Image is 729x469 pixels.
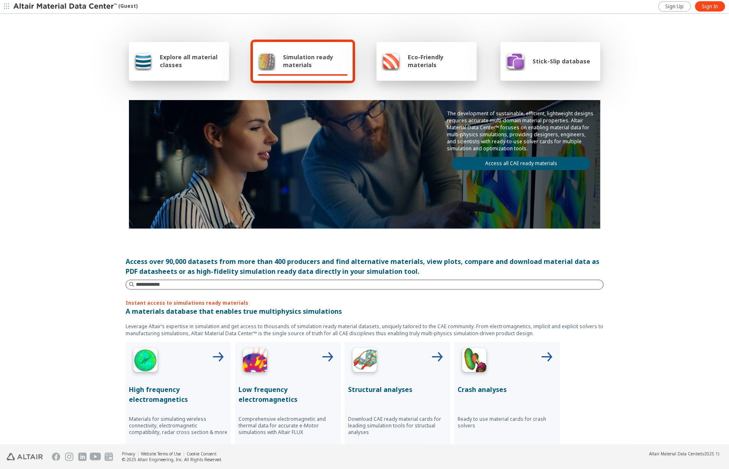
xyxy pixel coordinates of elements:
[122,451,135,457] a: Privacy
[238,416,337,436] p: Comprehensive electromagnetic and thermal data for accurate e-Motor simulations with Altair FLUX
[129,385,228,404] p: High frequency electromagnetics
[283,53,348,69] span: Simulation ready materials
[129,416,228,436] p: Materials for simulating wireless connectivity, electromagnetic compatibility, radar cross sectio...
[649,451,701,457] span: Altair Material Data Center
[665,3,684,10] span: Sign Up
[533,57,590,65] span: Stick-Slip database
[134,51,152,71] img: Explore all material classes
[126,323,603,337] p: Leverage Altair’s expertise in simulation and get access to thousands of simulation ready materia...
[13,2,138,11] div: (Guest)
[141,451,181,457] a: Website Terms of Use
[695,1,725,12] a: Sign In
[126,257,603,276] div: Access over 90,000 datasets from more than 400 producers and find alternative materials, view plo...
[345,342,450,447] button: Structural Analyses IconStructural analysesDownload CAE ready material cards for leading simulati...
[505,51,525,71] img: Stick-Slip database
[126,342,231,447] button: High Frequency IconHigh frequency electromagneticsMaterials for simulating wireless connectivity,...
[7,453,43,460] img: Altair Engineering
[408,53,471,69] span: Eco-Friendly materials
[447,110,595,152] p: The development of sustainable, efficient, lightweight designs requires accurate multi-domain mat...
[458,416,556,429] p: Ready to use material cards for crash solvers
[235,342,341,447] button: Low Frequency IconLow frequency electromagneticsComprehensive electromagnetic and thermal data fo...
[187,451,217,457] a: Cookie Consent
[238,345,271,378] img: Low Frequency Icon
[348,345,381,378] img: Structural Analyses Icon
[381,51,400,71] img: Eco-Friendly materials
[702,3,718,10] span: Sign In
[13,2,118,11] img: Altair Material Data Center
[122,457,222,462] div: © 2025 Altair Engineering, Inc. All Rights Reserved.
[348,416,447,436] p: Download CAE ready material cards for leading simulation tools for structual analyses
[126,299,603,306] p: Instant access to simulations ready materials
[452,157,590,170] a: Access all CAE ready materials
[348,385,447,394] p: Structural analyses
[458,385,556,394] p: Crash analyses
[129,345,162,378] img: High Frequency Icon
[458,345,491,378] img: Crash Analyses Icon
[658,1,691,12] a: Sign Up
[258,51,276,71] img: Simulation ready materials
[160,53,224,69] span: Explore all material classes
[649,451,719,457] div: (v2025.1)
[454,342,560,447] button: Crash Analyses IconCrash analysesReady to use material cards for crash solvers
[126,306,603,316] p: A materials database that enables true multiphysics simulations
[238,385,337,404] p: Low frequency electromagnetics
